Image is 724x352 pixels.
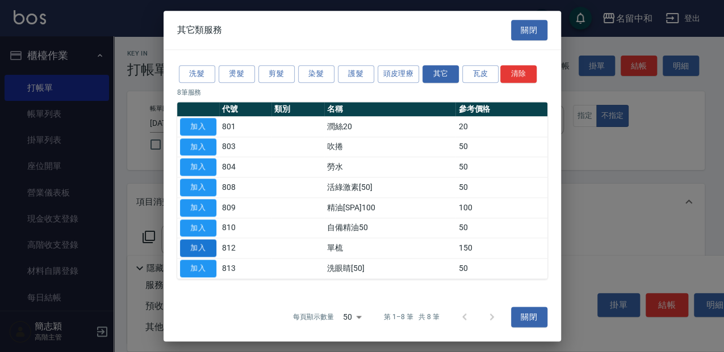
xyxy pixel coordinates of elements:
[258,65,295,83] button: 剪髮
[177,24,223,36] span: 其它類服務
[324,177,455,198] td: 活綠激素[50]
[219,177,272,198] td: 808
[271,102,324,117] th: 類別
[219,218,272,238] td: 810
[500,65,537,83] button: 清除
[324,157,455,177] td: 勞水
[219,238,272,258] td: 812
[219,65,255,83] button: 燙髮
[378,65,420,83] button: 頭皮理療
[219,117,272,137] td: 801
[462,65,499,83] button: 瓦皮
[455,137,547,157] td: 50
[177,87,547,97] p: 8 筆服務
[298,65,334,83] button: 染髮
[455,258,547,279] td: 50
[324,198,455,218] td: 精油[SPA]100
[324,117,455,137] td: 潤絲20
[180,240,216,257] button: 加入
[219,102,272,117] th: 代號
[324,137,455,157] td: 吹捲
[180,199,216,217] button: 加入
[338,65,374,83] button: 護髮
[180,219,216,237] button: 加入
[180,159,216,176] button: 加入
[219,137,272,157] td: 803
[179,65,215,83] button: 洗髮
[180,179,216,196] button: 加入
[338,302,366,332] div: 50
[511,307,547,328] button: 關閉
[455,238,547,258] td: 150
[422,65,459,83] button: 其它
[180,138,216,156] button: 加入
[219,198,272,218] td: 809
[180,260,216,277] button: 加入
[455,117,547,137] td: 20
[455,198,547,218] td: 100
[219,258,272,279] td: 813
[455,177,547,198] td: 50
[324,238,455,258] td: 單梳
[219,157,272,177] td: 804
[293,312,334,322] p: 每頁顯示數量
[324,218,455,238] td: 自備精油50
[180,118,216,135] button: 加入
[455,218,547,238] td: 50
[455,102,547,117] th: 參考價格
[384,312,439,322] p: 第 1–8 筆 共 8 筆
[324,258,455,279] td: 洗眼睛[50]
[511,20,547,41] button: 關閉
[455,157,547,177] td: 50
[324,102,455,117] th: 名稱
